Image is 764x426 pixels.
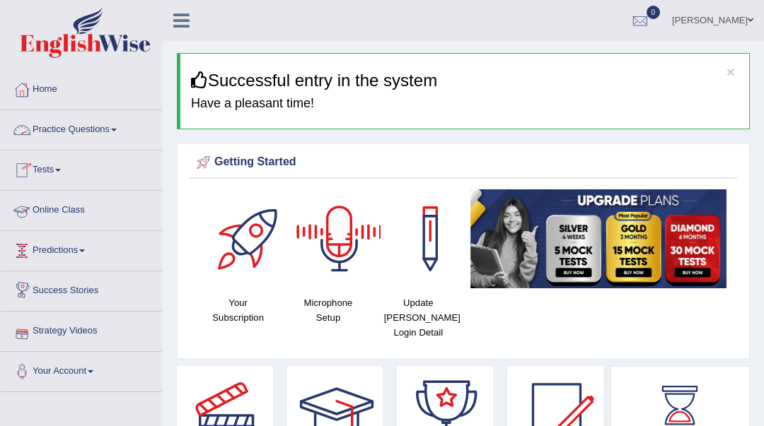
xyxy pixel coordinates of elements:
h4: Microphone Setup [290,295,366,325]
a: Predictions [1,231,162,266]
h4: Have a pleasant time! [191,97,739,111]
img: small5.jpg [470,189,727,288]
a: Strategy Videos [1,312,162,347]
h4: Update [PERSON_NAME] Login Detail [381,295,456,340]
span: 0 [647,6,661,19]
a: Your Account [1,352,162,387]
a: Online Class [1,191,162,226]
button: × [727,64,735,79]
a: Tests [1,150,162,186]
a: Success Stories [1,271,162,307]
h3: Successful entry in the system [191,71,739,90]
div: Getting Started [193,152,734,173]
a: Practice Questions [1,110,162,146]
a: Home [1,70,162,105]
h4: Your Subscription [200,295,276,325]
